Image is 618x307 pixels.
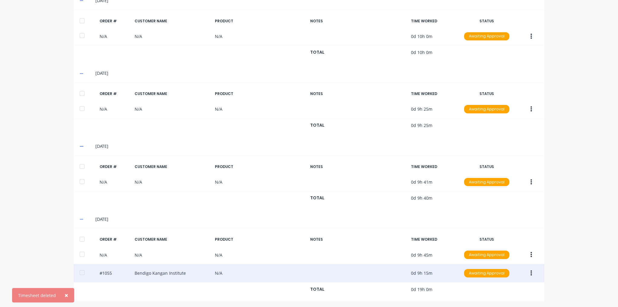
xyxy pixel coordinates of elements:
div: PRODUCT [215,91,305,97]
div: [DATE] [95,70,538,77]
div: PRODUCT [215,18,305,24]
button: Awaiting Approval [464,250,510,259]
div: Awaiting Approval [464,32,509,41]
div: PRODUCT [215,237,305,242]
div: ORDER # [100,18,130,24]
div: CUSTOMER NAME [135,91,210,97]
button: Awaiting Approval [464,32,510,41]
div: ORDER # [100,237,130,242]
div: TIME WORKED [411,164,456,169]
div: Timesheet deleted [18,292,56,299]
div: CUSTOMER NAME [135,237,210,242]
div: STATUS [461,18,512,24]
div: TIME WORKED [411,237,456,242]
button: Awaiting Approval [464,105,510,114]
div: ORDER # [100,91,130,97]
div: STATUS [461,91,512,97]
div: ORDER # [100,164,130,169]
div: Awaiting Approval [464,251,509,259]
div: NOTES [310,91,406,97]
div: CUSTOMER NAME [135,164,210,169]
div: CUSTOMER NAME [135,18,210,24]
div: TIME WORKED [411,18,456,24]
div: [DATE] [95,216,538,223]
div: Awaiting Approval [464,178,509,186]
div: Awaiting Approval [464,269,509,277]
span: × [65,291,68,299]
div: NOTES [310,164,406,169]
div: PRODUCT [215,164,305,169]
button: Close [59,288,74,302]
div: [DATE] [95,143,538,150]
button: Awaiting Approval [464,178,510,187]
div: Awaiting Approval [464,105,509,113]
div: TIME WORKED [411,91,456,97]
div: NOTES [310,237,406,242]
div: STATUS [461,237,512,242]
button: Awaiting Approval [464,269,510,278]
div: NOTES [310,18,406,24]
div: STATUS [461,164,512,169]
